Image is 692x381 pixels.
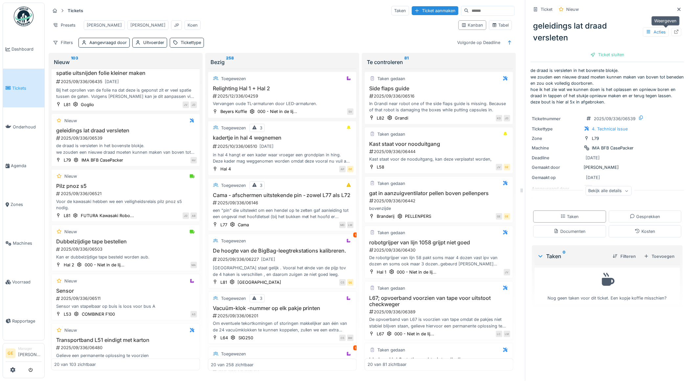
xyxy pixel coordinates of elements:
div: Taken gedaan [378,180,406,187]
div: Gelieve een permanente oplossing te voorzien [54,352,197,359]
div: 4. Technical issue [592,126,628,132]
div: Toegewezen [221,238,246,244]
div: LM [504,331,510,337]
div: JV [183,101,189,108]
div: JV [504,269,510,276]
div: L82 [377,115,385,121]
div: Aangevraagd door [89,39,127,46]
div: Filters [50,38,76,47]
div: in hal 4 hangt er een kader waar vroeger een grondplan in hing. Deze kader mag weggenomen worden ... [211,152,354,164]
div: Gesprekken [630,213,660,220]
h3: big bag Hal 3 station zakt niet volledig [368,357,510,363]
div: Nog geen taken voor dit ticket. Een kopje koffie misschien? [539,271,676,301]
div: Gemaakt door [532,164,581,170]
h3: kadertje in hal 4 wegnemen [211,135,354,141]
div: KD [496,115,502,122]
div: Kan er dubbelzijdige tape besteld worden aub. [54,254,197,260]
div: Hal 1 [377,269,387,275]
div: Manager [18,346,42,351]
h3: L67; opvoerband voorzien van tape voor uitstoot checkweger [368,295,510,307]
div: GE [347,166,354,172]
div: Sensor van stapelbaar op buis is loos voor bus A [54,303,197,309]
span: Dashboard [11,46,42,52]
div: 3 [260,295,262,302]
div: 2025/09/336/06539 [594,116,636,122]
div: L77 [220,222,227,228]
span: Agenda [11,163,42,169]
div: Documenten [554,228,586,235]
a: Dashboard [3,30,44,69]
div: Filteren [610,252,639,261]
div: Nieuw [54,58,197,66]
div: Nieuw [64,173,77,179]
div: Toegewezen [221,76,246,82]
div: Cama [238,222,249,228]
h3: geleidings lat draad versleten [54,127,197,134]
h3: spatie uitsnijden folie kleiner maken [54,70,197,76]
div: 2025/09/336/06389 [369,309,510,315]
div: L58 [377,164,385,170]
div: Nieuw [64,278,77,284]
li: [PERSON_NAME] [18,346,42,360]
img: Badge_color-CXgf-gQk.svg [14,7,33,26]
div: Taken gedaan [378,347,406,353]
div: Toevoegen [641,252,678,261]
div: Koen [188,22,198,28]
a: Zones [3,185,44,224]
div: Bezig [211,58,354,66]
div: GE [504,213,510,220]
div: L81 [64,213,70,219]
div: [GEOGRAPHIC_DATA] [237,279,281,285]
div: L81 [220,279,227,285]
div: de draad is versleten in het bovenste blokje. we zouden een nieuwe draad moeten kunnen maken van ... [54,143,197,155]
div: GE [347,279,354,286]
sup: 258 [226,58,234,66]
h3: gat in aanzuigventilator pellen boven pellenpers [368,190,510,196]
div: Nieuw [64,118,77,124]
h3: Kast staat voor nooduitgang [368,141,510,147]
div: CS [339,335,346,341]
div: MD [339,222,346,228]
div: [DATE] [105,78,119,85]
div: Toegewezen [221,295,246,302]
h3: Sensor [54,288,197,294]
h3: Relighting Hal 1 + Hal 2 [211,85,354,92]
div: FUTURA Kawasaki Robo... [81,213,134,219]
div: PELLENPERS [405,213,432,219]
div: 20 van 81 zichtbaar [368,362,407,368]
div: Taken [537,252,608,260]
div: Deadline [532,155,581,161]
a: GE Manager[PERSON_NAME] [6,346,42,362]
h3: Vacuüm-klok -nummer op elk pakje printen [211,305,354,311]
div: Volgorde op Deadline [455,38,503,47]
a: Rapportage [3,302,44,340]
div: L53 [64,311,71,317]
div: AB [190,213,197,219]
a: Machines [3,224,44,263]
sup: 0 [563,252,566,260]
div: [DATE] [586,155,600,161]
div: Uitvoerder [143,39,164,46]
span: Voorraad [12,279,42,285]
div: 2025/09/336/06521 [56,190,197,197]
div: LM [347,222,354,228]
div: 000 - Niet in de lij... [397,269,437,275]
div: 000 - Niet in de lij... [257,108,297,115]
div: L64 [220,335,228,341]
div: Weergeven [652,16,680,26]
div: Taken [391,6,409,15]
div: 20 van 258 zichtbaar [211,362,254,368]
div: JD [504,115,510,122]
div: 2025/09/336/06201 [212,313,354,319]
h3: robotgrijper van lijn 1058 grijpt niet goed [368,239,510,246]
div: SIG250 [238,335,253,341]
div: Vervangen oude TL-armaturen door LED-armaturen. [211,101,354,107]
div: 2025/09/336/06442 [369,198,510,204]
span: Rapportage [12,318,42,324]
div: Kanban [461,22,483,28]
div: JD [183,213,189,219]
div: Zone [532,135,581,142]
div: Ticket sluiten [588,50,627,59]
div: [GEOGRAPHIC_DATA] staat gelijk . Vooral het einde van de pijp tov de 4 haken is verschillen , en ... [211,265,354,277]
div: MA [190,262,197,268]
